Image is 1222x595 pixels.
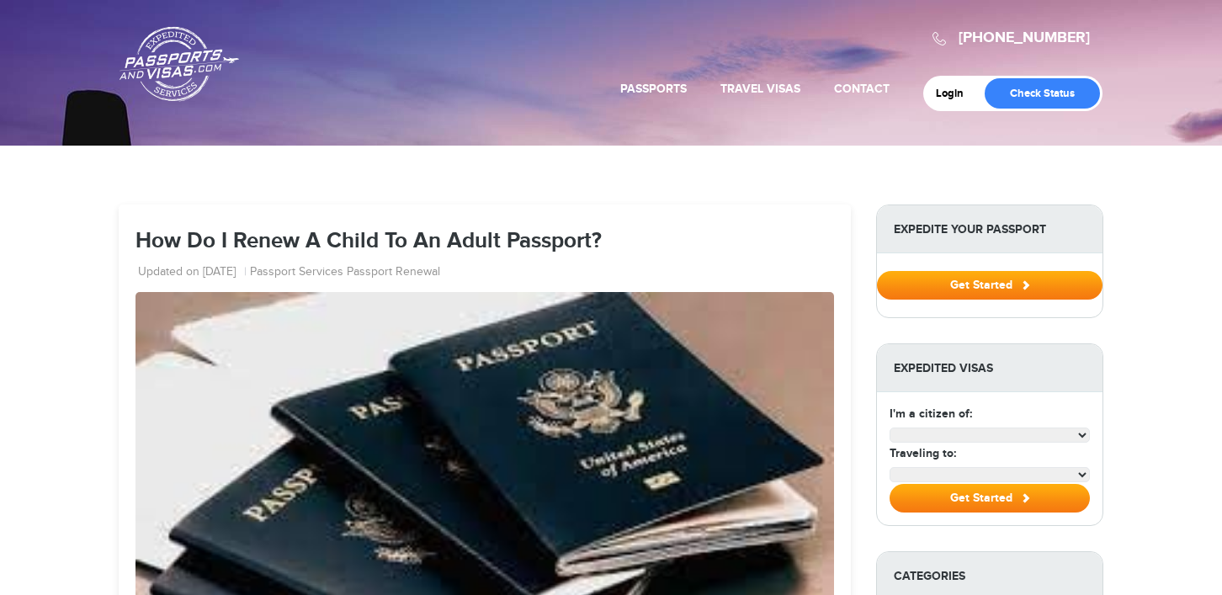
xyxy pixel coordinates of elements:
label: Traveling to: [890,444,956,462]
a: Passport Renewal [347,264,440,281]
a: Contact [834,82,890,96]
a: Passports & [DOMAIN_NAME] [120,26,239,102]
strong: Expedite Your Passport [877,205,1102,253]
li: Updated on [DATE] [138,264,247,281]
a: Login [936,87,975,100]
a: Travel Visas [720,82,800,96]
label: I'm a citizen of: [890,405,972,422]
strong: Expedited Visas [877,344,1102,392]
a: [PHONE_NUMBER] [959,29,1090,47]
h1: How Do I Renew A Child To An Adult Passport? [135,230,834,254]
a: Check Status [985,78,1100,109]
a: Passport Services [250,264,343,281]
a: Get Started [877,278,1102,291]
button: Get Started [890,484,1090,513]
button: Get Started [877,271,1102,300]
a: Passports [620,82,687,96]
